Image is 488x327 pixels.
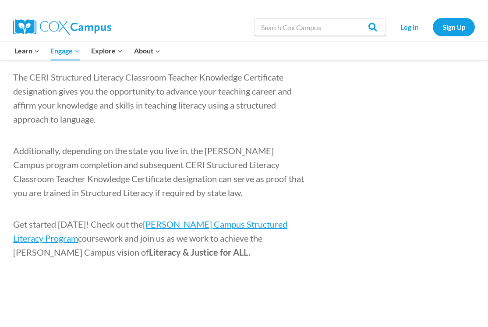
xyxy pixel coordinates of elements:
span: The CERI Structured Literacy Classroom Teacher Knowledge Certificate designation gives you the op... [13,72,292,124]
span: Get started [DATE]! Check out the [13,219,143,229]
a: [PERSON_NAME] Campus Structured Literacy Program [13,219,287,243]
button: Child menu of Learn [9,42,45,60]
img: Cox Campus [13,19,111,35]
a: Log In [390,18,428,36]
span: Additionally, depending on the state you live in, the [PERSON_NAME] Campus program completion and... [13,145,304,198]
input: Search Cox Campus [255,18,386,36]
button: Child menu of About [128,42,166,60]
button: Child menu of Explore [85,42,128,60]
nav: Secondary Navigation [390,18,475,36]
span: coursework and join us as we work to achieve the [PERSON_NAME] Campus vision of [13,233,262,257]
span: Literacy & Justice for ALL. [149,247,251,257]
nav: Primary Navigation [9,42,166,60]
button: Child menu of Engage [45,42,86,60]
a: Sign Up [433,18,475,36]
